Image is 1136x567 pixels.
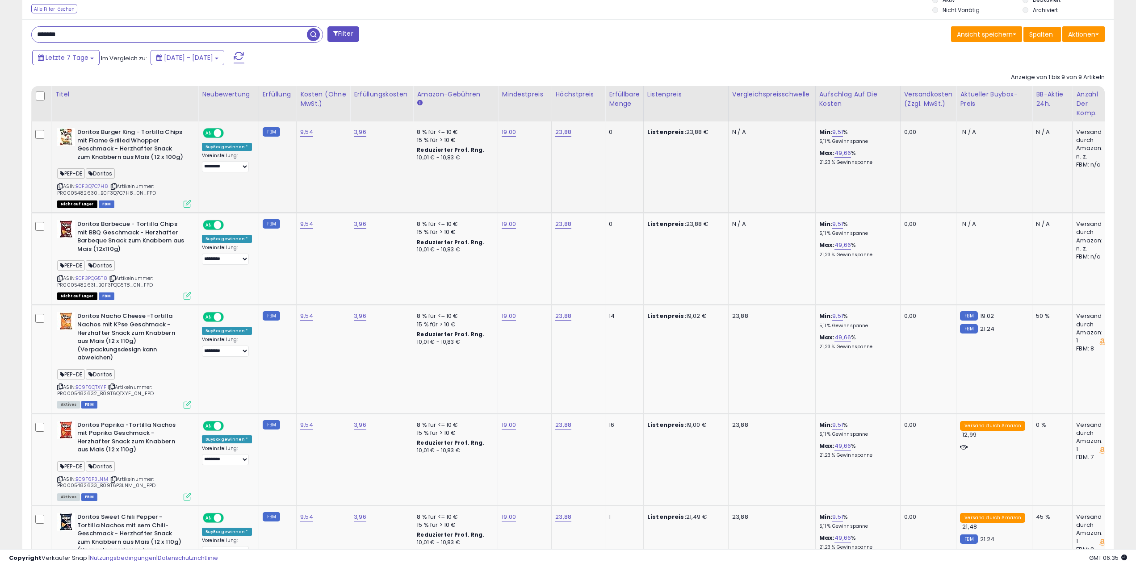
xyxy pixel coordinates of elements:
[57,128,75,146] img: 511ry6ZzltL._SL40_.jpg
[300,513,313,521] font: 9,54
[354,90,407,99] font: Erfüllungskosten
[1023,27,1061,42] button: Spalten
[156,554,158,562] font: |
[964,325,973,332] font: FBM
[502,220,516,228] font: 19.00
[32,50,100,65] button: Letzte 7 Tage
[102,202,111,207] font: FBM
[57,493,80,501] span: Alle Angebote, die derzeit bei Amazon zum Kauf verfügbar sind
[300,128,313,137] a: 9,54
[819,421,833,429] font: Min:
[267,221,276,227] font: FBM
[834,333,851,342] font: 49,66
[609,513,611,521] font: 1
[555,421,571,429] font: 23,88
[417,421,458,429] font: 8 % für <= 10 €
[819,322,868,329] font: 5,11 % Gewinnspanne
[85,402,94,407] font: FBM
[609,90,640,108] font: Erfüllbare Menge
[267,129,276,135] font: FBM
[843,421,848,429] font: %
[75,275,107,282] a: B0F3PQG5T8
[819,90,877,108] font: Aufschlag auf die Kosten
[980,535,995,543] font: 21.24
[108,384,109,391] font: |
[300,90,346,108] font: Kosten (ohne MwSt.)
[63,183,75,190] font: ASIN:
[962,128,976,136] font: N / A
[93,170,112,177] font: Doritos
[964,536,973,542] font: FBM
[815,86,900,121] th: Der Prozentsatz, der zu den Kosten der Waren (COGS) hinzugefügt wird und den Rechner für Mindest-...
[1029,30,1053,39] font: Spalten
[1076,128,1102,161] font: Versand durch Amazon: n. z.
[686,220,708,228] font: 23,88 €
[205,529,248,534] font: BuyBox gewinnen *
[354,513,366,521] a: 3,96
[555,312,571,320] font: 23,88
[502,513,516,521] a: 19.00
[943,6,980,14] font: Nicht Vorrätig
[555,128,571,136] font: 23,88
[904,90,953,108] font: Versandkosten (zzgl. MwSt.)
[951,26,1022,42] button: Ansicht speichern
[1068,30,1095,39] font: Aktionen
[9,554,42,562] font: Copyright
[732,128,746,136] font: N / A
[1011,73,1105,81] font: Anzeige von 1 bis 9 von 9 Artikeln
[843,312,848,320] font: %
[962,430,977,439] font: 12,99
[77,220,184,253] font: Doritos Barbecue - Tortilla Chips mit BBQ Geschmack - Herzhafter Barbeque Snack zum Knabbern aus ...
[417,538,460,546] font: 10,01 € - 10,83 €
[555,421,571,429] a: 23,88
[960,90,1017,108] font: Aktueller Buybox-Preis
[834,442,851,450] font: 49,66
[57,220,75,238] img: 51xABbOKccL._SL40_.jpg
[904,513,917,521] font: 0,00
[205,328,248,334] font: BuyBox gewinnen *
[75,384,106,391] font: B09T6QTXYF
[267,421,276,428] font: FBM
[61,294,94,299] font: Nicht auf Lager
[904,220,917,228] font: 0,00
[732,220,746,228] font: N / A
[980,325,995,333] font: 21.24
[1033,6,1058,14] font: Archiviert
[1036,421,1046,429] font: 0 %
[57,421,75,439] img: 41uLyDVyhCL._SL40_.jpg
[686,128,708,136] font: 23,88 €
[834,442,851,450] a: 49,66
[555,513,571,521] a: 23,88
[417,99,422,107] small: Amazon-Gebühren.
[832,220,843,229] a: 9,51
[57,312,75,330] img: 51S1RbnbQGL._SL40_.jpg
[819,333,835,342] font: Max:
[502,421,516,429] font: 19.00
[267,313,276,319] font: FBM
[732,421,748,429] font: 23,88
[417,320,456,329] font: 15 % für > 10 €
[851,333,856,342] font: %
[75,183,108,190] a: B0F3Q7C7H8
[300,312,313,321] a: 9,54
[300,421,313,429] a: 9,54
[1076,453,1094,461] font: FBM: 7
[1076,312,1102,345] font: Versand durch Amazon: 1
[417,220,458,228] font: 8 % für <= 10 €
[205,236,248,242] font: BuyBox gewinnen *
[57,475,155,489] font: Artikelnummer: PR0005482633_B09T6P3LNM_0N_FPD
[354,220,366,228] font: 3,96
[300,513,313,521] a: 9,54
[205,222,211,229] font: AN
[819,251,873,258] font: 21,23 % Gewinnspanne
[61,402,76,407] font: Aktives
[832,128,843,137] a: 9,51
[962,220,976,228] font: N / A
[417,312,458,320] font: 8 % für <= 10 €
[205,130,211,136] font: AN
[57,200,97,208] span: Alle Angebote, die derzeit nicht vorrätig und bei Amazon nicht zum Kauf verfügbar sind
[609,312,615,320] font: 14
[819,241,835,249] font: Max:
[417,531,484,538] font: Reduzierter Prof. Rng.
[57,292,97,300] span: Alle Angebote, die derzeit nicht vorrätig und bei Amazon nicht zum Kauf verfügbar sind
